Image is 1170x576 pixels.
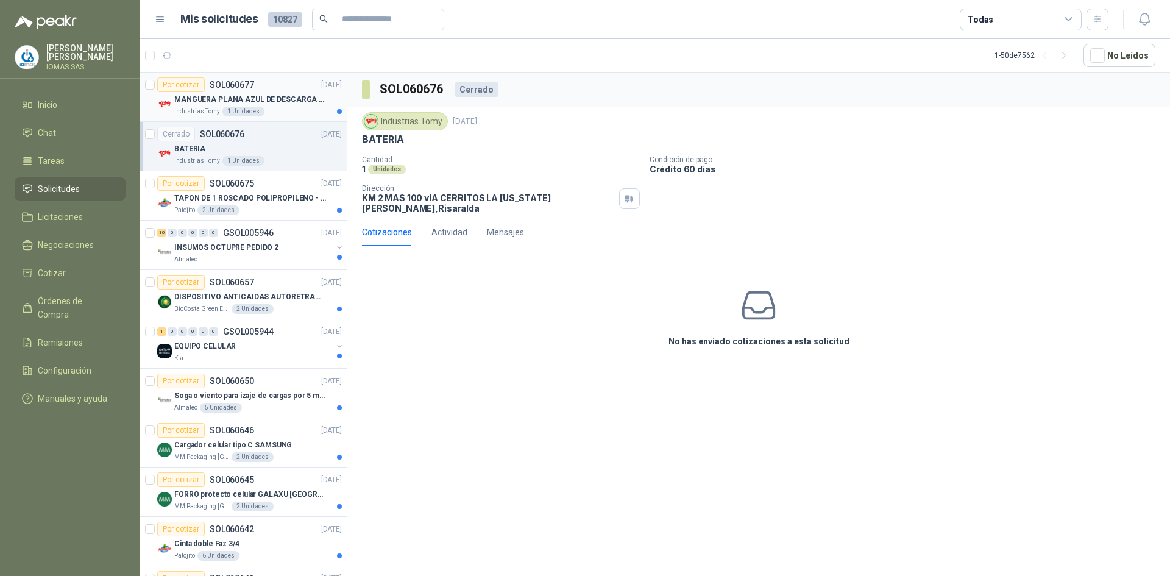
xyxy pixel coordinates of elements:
[210,377,254,385] p: SOL060650
[174,341,236,352] p: EQUIPO CELULAR
[38,266,66,280] span: Cotizar
[362,164,366,174] p: 1
[157,176,205,191] div: Por cotizar
[487,226,524,239] div: Mensajes
[210,179,254,188] p: SOL060675
[321,375,342,387] p: [DATE]
[321,326,342,338] p: [DATE]
[157,443,172,457] img: Company Logo
[15,121,126,144] a: Chat
[157,229,166,237] div: 10
[968,13,993,26] div: Todas
[157,393,172,408] img: Company Logo
[180,10,258,28] h1: Mis solicitudes
[319,15,328,23] span: search
[174,354,183,363] p: Kia
[209,327,218,336] div: 0
[140,73,347,122] a: Por cotizarSOL060677[DATE] Company LogoMANGUERA PLANA AZUL DE DESCARGA 60 PSI X 20 METROS CON UNI...
[38,154,65,168] span: Tareas
[362,193,614,213] p: KM 2 MAS 100 vIA CERRITOS LA [US_STATE] [PERSON_NAME] , Risaralda
[199,229,208,237] div: 0
[174,107,220,116] p: Industrias Tomy
[174,489,326,500] p: FORRO protecto celular GALAXU [GEOGRAPHIC_DATA] A16 5G
[200,130,244,138] p: SOL060676
[178,229,187,237] div: 0
[455,82,498,97] div: Cerrado
[15,46,38,69] img: Company Logo
[38,294,114,321] span: Órdenes de Compra
[174,94,326,105] p: MANGUERA PLANA AZUL DE DESCARGA 60 PSI X 20 METROS CON UNION DE 6” MAS ABRAZADERAS METALICAS DE 6”
[364,115,378,128] img: Company Logo
[38,364,91,377] span: Configuración
[321,178,342,190] p: [DATE]
[15,261,126,285] a: Cotizar
[321,129,342,140] p: [DATE]
[174,156,220,166] p: Industrias Tomy
[209,229,218,237] div: 0
[174,205,195,215] p: Patojito
[157,294,172,309] img: Company Logo
[223,229,274,237] p: GSOL005946
[38,392,107,405] span: Manuales y ayuda
[157,97,172,112] img: Company Logo
[321,79,342,91] p: [DATE]
[15,205,126,229] a: Licitaciones
[140,369,347,418] a: Por cotizarSOL060650[DATE] Company LogoSoga o viento para izaje de cargas por 5 metrosAlmatec5 Un...
[174,551,195,561] p: Patojito
[157,196,172,210] img: Company Logo
[157,226,344,265] a: 10 0 0 0 0 0 GSOL005946[DATE] Company LogoINSUMOS OCTUPRE PEDIDO 2Almatec
[222,107,264,116] div: 1 Unidades
[157,472,205,487] div: Por cotizar
[210,426,254,435] p: SOL060646
[362,133,404,146] p: BATERIA
[157,522,205,536] div: Por cotizar
[362,226,412,239] div: Cotizaciones
[188,229,197,237] div: 0
[380,80,445,99] h3: SOL060676
[232,452,274,462] div: 2 Unidades
[157,327,166,336] div: 1
[157,146,172,161] img: Company Logo
[38,126,56,140] span: Chat
[174,193,326,204] p: TAPON DE 1 ROSCADO POLIPROPILENO - HEMBRA NPT
[168,327,177,336] div: 0
[15,233,126,257] a: Negociaciones
[174,304,229,314] p: BioCosta Green Energy S.A.S
[668,335,849,348] h3: No has enviado cotizaciones a esta solicitud
[15,177,126,201] a: Solicitudes
[174,291,326,303] p: DISPOSITIVO ANTICAIDAS AUTORETRACTIL
[174,439,292,451] p: Cargador celular tipo C SAMSUNG
[232,502,274,511] div: 2 Unidades
[321,474,342,486] p: [DATE]
[157,245,172,260] img: Company Logo
[140,418,347,468] a: Por cotizarSOL060646[DATE] Company LogoCargador celular tipo C SAMSUNGMM Packaging [GEOGRAPHIC_DA...
[140,517,347,566] a: Por cotizarSOL060642[DATE] Company LogoCinta doble Faz 3/4Patojito6 Unidades
[362,184,614,193] p: Dirección
[650,155,1165,164] p: Condición de pago
[15,290,126,326] a: Órdenes de Compra
[157,324,344,363] a: 1 0 0 0 0 0 GSOL005944[DATE] Company LogoEQUIPO CELULARKia
[650,164,1165,174] p: Crédito 60 días
[453,116,477,127] p: [DATE]
[197,205,239,215] div: 2 Unidades
[174,143,205,155] p: BATERIA
[15,93,126,116] a: Inicio
[38,238,94,252] span: Negociaciones
[15,331,126,354] a: Remisiones
[321,227,342,239] p: [DATE]
[15,359,126,382] a: Configuración
[210,278,254,286] p: SOL060657
[1083,44,1155,67] button: No Leídos
[157,127,195,141] div: Cerrado
[197,551,239,561] div: 6 Unidades
[174,242,278,254] p: INSUMOS OCTUPRE PEDIDO 2
[174,403,197,413] p: Almatec
[174,452,229,462] p: MM Packaging [GEOGRAPHIC_DATA]
[38,98,57,112] span: Inicio
[157,77,205,92] div: Por cotizar
[157,423,205,438] div: Por cotizar
[46,63,126,71] p: IOMAS SAS
[210,475,254,484] p: SOL060645
[210,525,254,533] p: SOL060642
[232,304,274,314] div: 2 Unidades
